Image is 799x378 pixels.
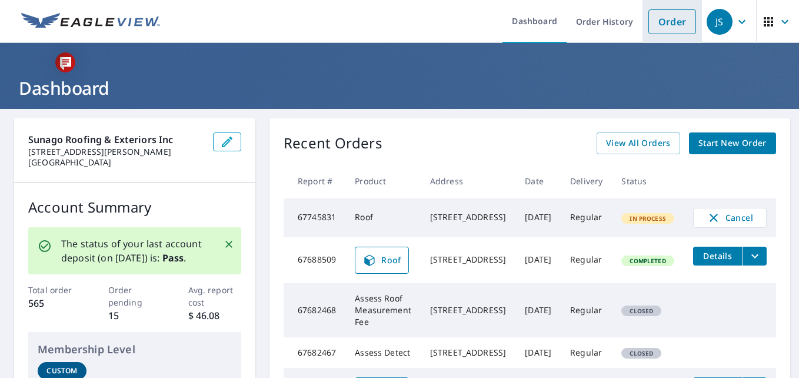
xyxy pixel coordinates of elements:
div: [STREET_ADDRESS] [430,211,506,223]
td: 67682468 [284,283,345,337]
div: [STREET_ADDRESS] [430,347,506,359]
div: JS [707,9,733,35]
span: In Process [622,214,673,223]
p: [STREET_ADDRESS][PERSON_NAME] [28,147,204,157]
span: Start New Order [698,136,767,151]
p: Avg. report cost [188,284,242,309]
td: Regular [561,283,612,337]
p: The status of your last account deposit (on [DATE]) is: . [61,237,209,265]
p: Recent Orders [284,132,382,154]
span: Details [700,250,735,261]
p: $ 46.08 [188,309,242,323]
td: [DATE] [515,337,561,368]
a: View All Orders [597,132,680,154]
span: Roof [362,253,401,267]
td: Roof [345,198,421,237]
button: detailsBtn-67688509 [693,247,743,266]
p: [GEOGRAPHIC_DATA] [28,157,204,168]
span: Completed [622,257,673,265]
span: Closed [622,349,660,357]
th: Report # [284,164,345,198]
span: Closed [622,307,660,315]
td: 67682467 [284,337,345,368]
p: 15 [108,309,162,323]
div: [STREET_ADDRESS] [430,304,506,316]
a: Start New Order [689,132,776,154]
b: Pass [162,251,184,264]
th: Delivery [561,164,612,198]
th: Address [421,164,515,198]
td: [DATE] [515,237,561,283]
td: [DATE] [515,198,561,237]
td: Regular [561,198,612,237]
td: 67745831 [284,198,345,237]
td: Assess Detect [345,337,421,368]
p: 565 [28,296,82,310]
p: Membership Level [38,341,232,357]
h1: Dashboard [14,76,785,100]
a: Order [648,9,696,34]
td: Assess Roof Measurement Fee [345,283,421,337]
p: Total order [28,284,82,296]
td: Regular [561,237,612,283]
p: Custom [46,366,77,376]
span: View All Orders [606,136,671,151]
p: Account Summary [28,197,241,218]
img: EV Logo [21,13,160,31]
a: Roof [355,247,409,274]
p: Sunago Roofing & Exteriors Inc [28,132,204,147]
td: [DATE] [515,283,561,337]
td: 67688509 [284,237,345,283]
div: [STREET_ADDRESS] [430,254,506,266]
button: Cancel [693,208,767,228]
p: Order pending [108,284,162,309]
button: Close [221,237,237,252]
th: Date [515,164,561,198]
span: Cancel [705,211,754,225]
td: Regular [561,337,612,368]
th: Product [345,164,421,198]
th: Status [612,164,684,198]
button: filesDropdownBtn-67688509 [743,247,767,266]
